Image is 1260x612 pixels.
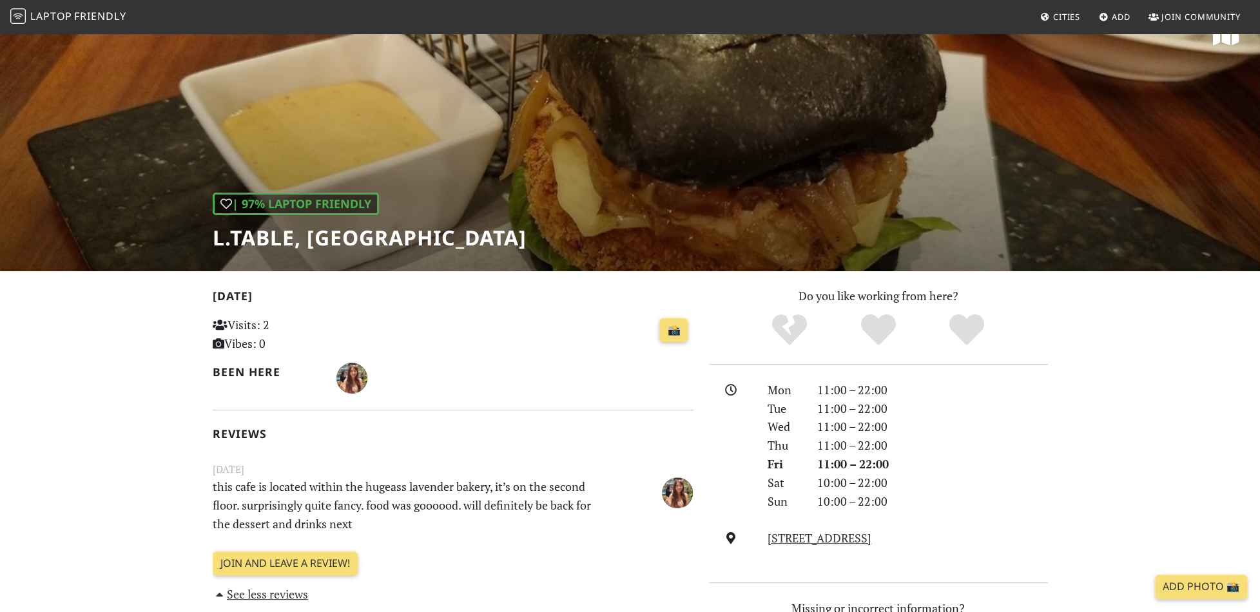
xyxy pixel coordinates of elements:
div: 11:00 – 22:00 [809,399,1056,418]
span: Add [1112,11,1130,23]
div: | 97% Laptop Friendly [213,193,379,215]
div: 11:00 – 22:00 [809,417,1056,436]
span: IVONNE SUWARMA [662,483,693,499]
div: Fri [760,455,809,473]
div: No [745,312,834,348]
a: See less reviews [213,586,309,602]
div: 10:00 – 22:00 [809,492,1056,511]
div: 11:00 – 22:00 [809,436,1056,455]
img: 4647-ivonne.jpg [336,363,367,394]
p: this cafe is located within the hugeass lavender bakery, it’s on the second floor. surprisingly q... [205,477,619,533]
div: 11:00 – 22:00 [809,455,1056,473]
p: Visits: 2 Vibes: 0 [213,316,363,353]
h2: Reviews [213,427,693,441]
span: Cities [1053,11,1080,23]
div: 10:00 – 22:00 [809,473,1056,492]
div: Sun [760,492,809,511]
span: IVONNE SUWARMA [336,369,367,385]
div: Thu [760,436,809,455]
a: Add [1094,5,1136,28]
a: Join Community [1143,5,1246,28]
a: Join and leave a review! [213,551,358,576]
a: 📸 [659,318,688,343]
p: Do you like working from here? [709,287,1048,305]
h2: Been here [213,365,322,379]
div: Wed [760,417,809,436]
img: 4647-ivonne.jpg [662,477,693,508]
a: Add Photo 📸 [1155,575,1247,599]
div: Definitely! [922,312,1011,348]
span: Friendly [74,9,126,23]
h1: L.table, [GEOGRAPHIC_DATA] [213,225,527,250]
small: [DATE] [205,461,701,477]
div: Yes [834,312,923,348]
div: Sat [760,473,809,492]
span: Join Community [1161,11,1241,23]
span: Laptop [30,9,72,23]
a: Cities [1035,5,1085,28]
div: Mon [760,381,809,399]
a: [STREET_ADDRESS] [768,530,871,546]
h2: [DATE] [213,289,693,308]
img: LaptopFriendly [10,8,26,24]
a: LaptopFriendly LaptopFriendly [10,6,126,28]
div: Tue [760,399,809,418]
div: 11:00 – 22:00 [809,381,1056,399]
